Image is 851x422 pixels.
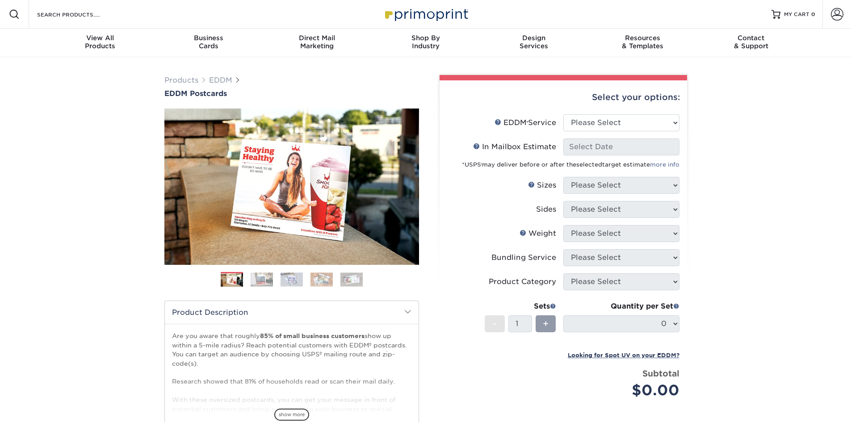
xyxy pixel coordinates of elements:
a: DesignServices [480,29,588,57]
a: EDDM [209,76,232,84]
div: Bundling Service [491,252,556,263]
div: Sides [536,204,556,215]
h2: Product Description [165,301,419,324]
a: Resources& Templates [588,29,697,57]
a: BusinessCards [154,29,263,57]
div: Industry [371,34,480,50]
small: *USPS may deliver before or after the target estimate [462,161,679,168]
div: & Templates [588,34,697,50]
img: EDDM 02 [251,272,273,286]
a: View AllProducts [46,29,155,57]
a: EDDM Postcards [164,89,419,98]
div: Select your options: [447,80,680,114]
sup: ® [527,121,528,124]
span: show more [274,409,309,421]
div: Sets [485,301,556,312]
span: Contact [697,34,805,42]
div: Cards [154,34,263,50]
sup: ® [481,163,482,166]
strong: 85% of small business customers [260,332,365,339]
div: Marketing [263,34,371,50]
span: + [543,317,549,330]
div: In Mailbox Estimate [473,142,556,152]
img: EDDM 03 [281,272,303,286]
div: Weight [520,228,556,239]
div: & Support [697,34,805,50]
input: Select Date [563,138,679,155]
div: Products [46,34,155,50]
div: $0.00 [570,380,679,401]
img: EDDM 04 [310,272,333,286]
img: EDDM 01 [221,272,243,288]
div: Services [480,34,588,50]
span: Shop By [371,34,480,42]
input: SEARCH PRODUCTS..... [36,9,123,20]
a: Shop ByIndustry [371,29,480,57]
span: Design [480,34,588,42]
span: 0 [811,11,815,17]
a: Products [164,76,198,84]
img: EDDM 05 [340,272,363,286]
span: selected [576,161,602,168]
span: View All [46,34,155,42]
img: EDDM Postcards 01 [164,99,419,275]
span: - [493,317,497,330]
span: Business [154,34,263,42]
div: Product Category [489,276,556,287]
a: Direct MailMarketing [263,29,371,57]
a: Looking for Spot UV on your EDDM? [568,351,679,359]
span: Direct Mail [263,34,371,42]
span: Resources [588,34,697,42]
div: Quantity per Set [563,301,679,312]
span: MY CART [784,11,809,18]
div: EDDM Service [495,117,556,128]
strong: Subtotal [642,368,679,378]
small: Looking for Spot UV on your EDDM? [568,352,679,359]
div: Sizes [528,180,556,191]
span: EDDM Postcards [164,89,227,98]
img: Primoprint [381,4,470,24]
a: more info [650,161,679,168]
a: Contact& Support [697,29,805,57]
